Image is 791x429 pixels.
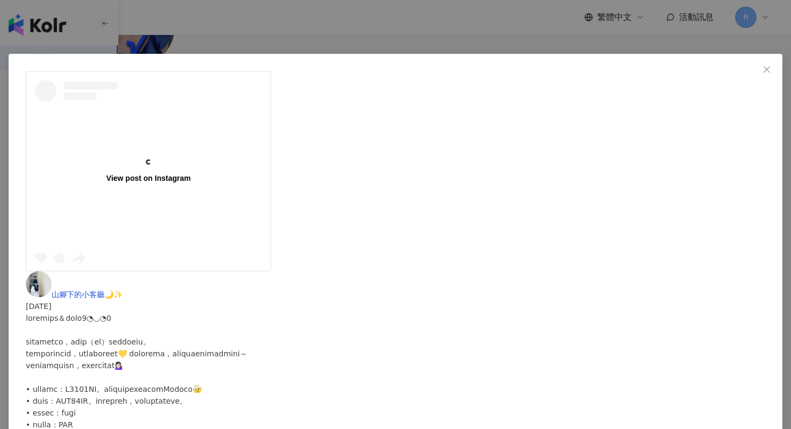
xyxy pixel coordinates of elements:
span: 山腳下的小客廳🌙✨ [52,290,123,299]
a: View post on Instagram [26,72,271,271]
button: Close [756,59,778,80]
span: close [762,65,771,74]
div: [DATE] [26,300,765,312]
img: KOL Avatar [26,271,52,297]
div: View post on Instagram [107,173,191,183]
a: KOL Avatar山腳下的小客廳🌙✨ [26,290,123,299]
